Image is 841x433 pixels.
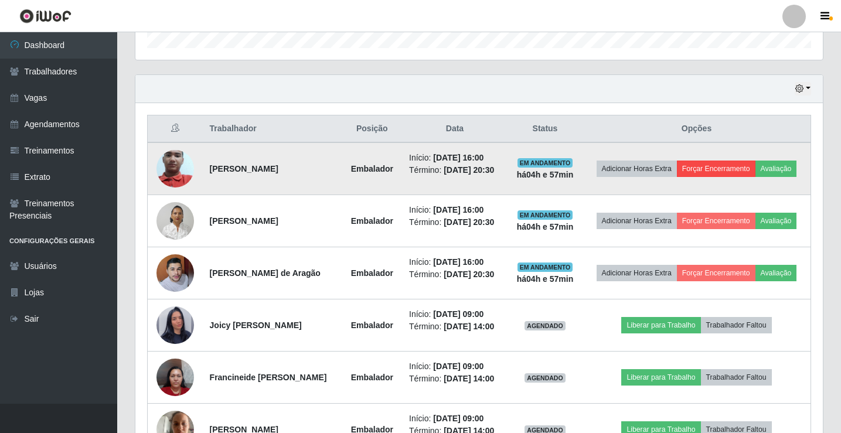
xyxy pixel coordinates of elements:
button: Liberar para Trabalho [621,317,700,333]
time: [DATE] 14:00 [444,374,494,383]
button: Forçar Encerramento [677,161,755,177]
button: Forçar Encerramento [677,213,755,229]
button: Adicionar Horas Extra [597,213,677,229]
time: [DATE] 16:00 [433,257,484,267]
time: [DATE] 20:30 [444,217,494,227]
li: Início: [409,308,500,321]
img: 1756821279155.jpeg [156,127,194,210]
strong: Embalador [351,373,393,382]
strong: Embalador [351,268,393,278]
time: [DATE] 20:30 [444,270,494,279]
button: Avaliação [755,265,797,281]
button: Trabalhador Faltou [701,317,772,333]
strong: Francineide [PERSON_NAME] [210,373,327,382]
img: 1735852864597.jpeg [156,352,194,402]
li: Início: [409,412,500,425]
li: Início: [409,152,500,164]
strong: há 04 h e 57 min [517,222,574,231]
img: 1743243818079.jpeg [156,292,194,359]
button: Avaliação [755,161,797,177]
strong: Joicy [PERSON_NAME] [210,321,302,330]
li: Término: [409,373,500,385]
time: [DATE] 09:00 [433,362,484,371]
button: Trabalhador Faltou [701,369,772,386]
time: [DATE] 14:00 [444,322,494,331]
button: Adicionar Horas Extra [597,161,677,177]
span: EM ANDAMENTO [517,262,573,272]
strong: há 04 h e 57 min [517,170,574,179]
button: Liberar para Trabalho [621,369,700,386]
button: Adicionar Horas Extra [597,265,677,281]
time: [DATE] 09:00 [433,309,484,319]
img: 1675303307649.jpeg [156,196,194,246]
img: 1757417276217.jpeg [156,253,194,294]
strong: Embalador [351,321,393,330]
li: Início: [409,360,500,373]
time: [DATE] 20:30 [444,165,494,175]
th: Posição [342,115,402,143]
img: CoreUI Logo [19,9,71,23]
time: [DATE] 16:00 [433,153,484,162]
span: AGENDADO [525,321,566,330]
li: Término: [409,268,500,281]
span: AGENDADO [525,373,566,383]
li: Término: [409,164,500,176]
button: Avaliação [755,213,797,229]
li: Término: [409,321,500,333]
li: Término: [409,216,500,229]
th: Trabalhador [203,115,342,143]
li: Início: [409,204,500,216]
strong: [PERSON_NAME] [210,216,278,226]
span: EM ANDAMENTO [517,158,573,168]
li: Início: [409,256,500,268]
button: Forçar Encerramento [677,265,755,281]
strong: há 04 h e 57 min [517,274,574,284]
th: Status [508,115,583,143]
time: [DATE] 09:00 [433,414,484,423]
time: [DATE] 16:00 [433,205,484,214]
strong: [PERSON_NAME] [210,164,278,173]
th: Opções [583,115,811,143]
strong: Embalador [351,164,393,173]
strong: [PERSON_NAME] de Aragão [210,268,321,278]
th: Data [402,115,508,143]
span: EM ANDAMENTO [517,210,573,220]
strong: Embalador [351,216,393,226]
